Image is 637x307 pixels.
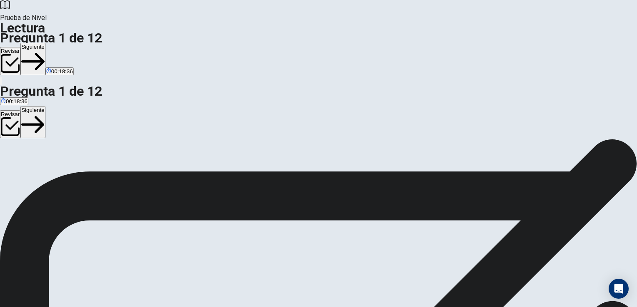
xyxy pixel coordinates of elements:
[20,106,45,139] button: Siguiente
[20,43,45,75] button: Siguiente
[609,279,629,299] div: Open Intercom Messenger
[6,98,28,104] span: 00:18:36
[45,67,74,75] button: 00:18:36
[51,68,73,74] span: 00:18:36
